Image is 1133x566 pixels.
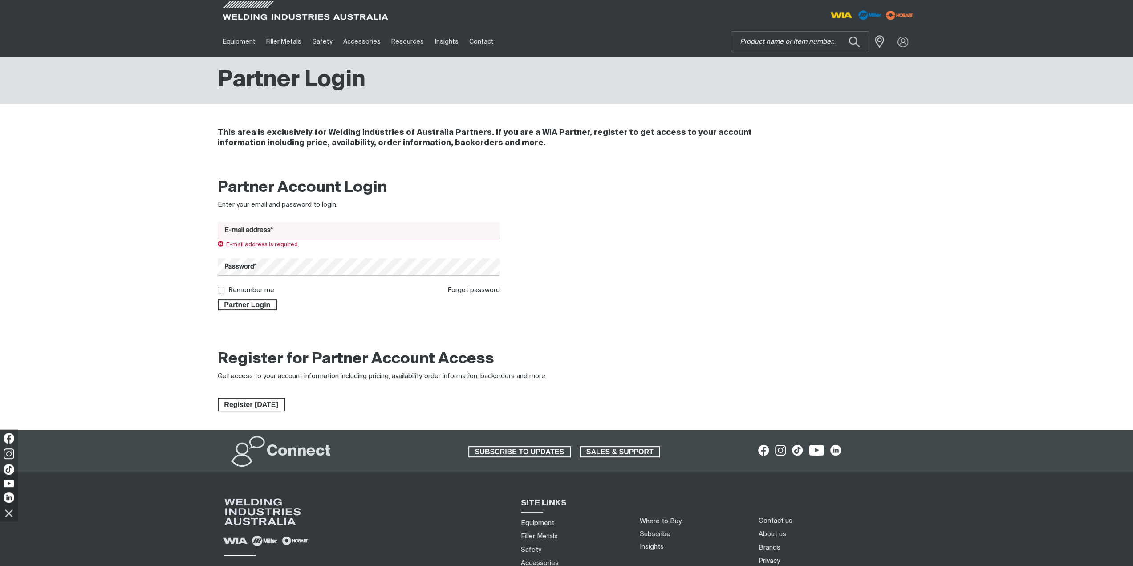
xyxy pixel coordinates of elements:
[521,499,567,507] span: SITE LINKS
[307,26,337,57] a: Safety
[4,433,14,444] img: Facebook
[218,26,261,57] a: Equipment
[218,200,500,210] div: Enter your email and password to login.
[218,128,797,148] h4: This area is exclusively for Welding Industries of Australia Partners. If you are a WIA Partner, ...
[338,26,386,57] a: Accessories
[640,531,670,537] a: Subscribe
[267,442,331,461] h2: Connect
[580,446,660,458] a: SALES & SUPPORT
[839,31,869,52] button: Search products
[468,446,571,458] a: SUBSCRIBE TO UPDATES
[219,299,276,311] span: Partner Login
[228,287,274,293] label: Remember me
[4,492,14,503] img: LinkedIn
[218,66,365,95] h1: Partner Login
[758,543,780,552] a: Brands
[218,398,285,412] a: Register Today
[218,242,300,248] span: E-mail address is required.
[218,26,741,57] nav: Main
[386,26,429,57] a: Resources
[447,287,500,293] a: Forgot password
[521,518,554,528] a: Equipment
[758,556,780,566] a: Privacy
[4,480,14,487] img: YouTube
[521,532,558,541] a: Filler Metals
[581,446,659,458] span: SALES & SUPPORT
[218,373,547,379] span: Get access to your account information including pricing, availability, order information, backor...
[464,26,499,57] a: Contact
[469,446,570,458] span: SUBSCRIBE TO UPDATES
[640,518,682,525] a: Where to Buy
[1,505,16,521] img: hide socials
[758,516,792,525] a: Contact us
[218,299,277,311] button: Partner Login
[429,26,463,57] a: Insights
[4,448,14,459] img: Instagram
[4,464,14,475] img: TikTok
[883,8,916,22] img: miller
[758,529,786,539] a: About us
[218,178,500,198] h2: Partner Account Login
[261,26,307,57] a: Filler Metals
[640,543,664,550] a: Insights
[521,545,541,554] a: Safety
[219,398,284,412] span: Register [DATE]
[731,32,869,52] input: Product name or item number...
[218,350,494,369] h2: Register for Partner Account Access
